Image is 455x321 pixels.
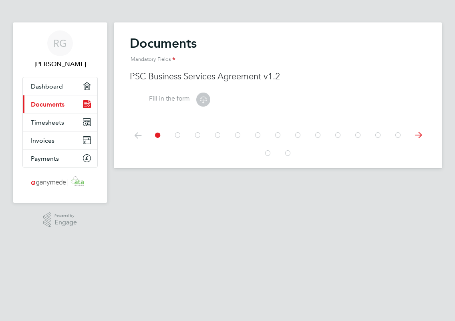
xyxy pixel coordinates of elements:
[54,212,77,219] span: Powered by
[23,149,97,167] a: Payments
[22,59,98,69] span: Ross Glancy
[130,35,426,68] h2: Documents
[29,176,92,188] img: ganymedesolutions-logo-retina.png
[22,176,98,188] a: Go to home page
[130,51,426,68] div: Mandatory Fields
[23,77,97,95] a: Dashboard
[23,95,97,113] a: Documents
[23,113,97,131] a: Timesheets
[31,137,54,144] span: Invoices
[31,101,64,108] span: Documents
[23,131,97,149] a: Invoices
[31,119,64,126] span: Timesheets
[13,22,107,203] nav: Main navigation
[53,38,67,48] span: RG
[54,219,77,226] span: Engage
[22,30,98,69] a: RG[PERSON_NAME]
[130,71,426,83] h3: PSC Business Services Agreement v1.2
[31,83,63,90] span: Dashboard
[130,95,190,103] label: Fill in the form
[43,212,77,228] a: Powered byEngage
[31,155,59,162] span: Payments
